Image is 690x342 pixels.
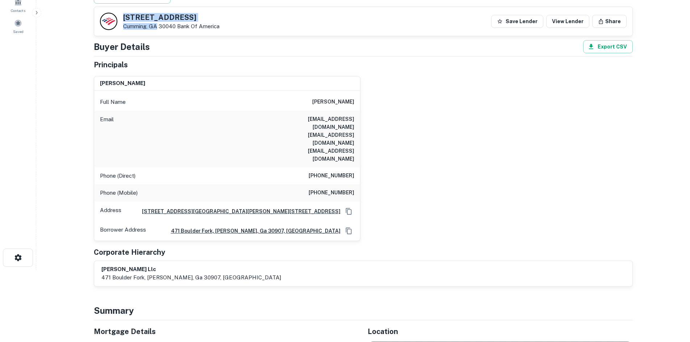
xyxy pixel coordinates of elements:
[368,326,633,337] h5: Location
[343,225,354,236] button: Copy Address
[100,115,114,163] p: Email
[123,14,219,21] h5: [STREET_ADDRESS]
[11,8,25,13] span: Contacts
[2,16,34,36] a: Saved
[94,247,165,258] h5: Corporate Hierarchy
[94,304,633,317] h4: Summary
[101,273,281,282] p: 471 boulder fork, [PERSON_NAME], ga 30907, [GEOGRAPHIC_DATA]
[100,172,135,180] p: Phone (Direct)
[94,326,359,337] h5: Mortgage Details
[123,23,219,30] p: Cumming, GA 30040
[592,15,627,28] button: Share
[100,189,138,197] p: Phone (Mobile)
[136,207,340,215] a: [STREET_ADDRESS][GEOGRAPHIC_DATA][PERSON_NAME][STREET_ADDRESS]
[312,98,354,106] h6: [PERSON_NAME]
[583,40,633,53] button: Export CSV
[343,206,354,217] button: Copy Address
[94,40,150,53] h4: Buyer Details
[654,284,690,319] iframe: Chat Widget
[309,189,354,197] h6: [PHONE_NUMBER]
[94,59,128,70] h5: Principals
[101,265,281,274] h6: [PERSON_NAME] llc
[100,206,121,217] p: Address
[100,225,146,236] p: Borrower Address
[309,172,354,180] h6: [PHONE_NUMBER]
[85,24,139,34] div: Sending borrower request to AI...
[267,115,354,163] h6: [EMAIL_ADDRESS][DOMAIN_NAME] [EMAIL_ADDRESS][DOMAIN_NAME] [EMAIL_ADDRESS][DOMAIN_NAME]
[491,15,543,28] button: Save Lender
[13,29,24,34] span: Saved
[177,23,219,29] a: Bank Of America
[546,15,589,28] a: View Lender
[100,79,145,88] h6: [PERSON_NAME]
[100,98,126,106] p: Full Name
[165,227,340,235] a: 471 boulder fork, [PERSON_NAME], ga 30907, [GEOGRAPHIC_DATA]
